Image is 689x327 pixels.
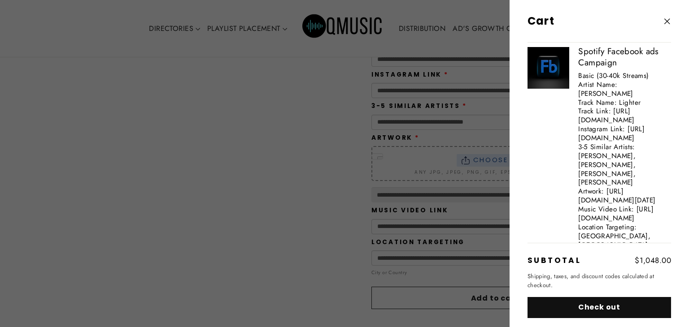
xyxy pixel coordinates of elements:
[578,143,671,187] span: 3-5 Similar Artists: [PERSON_NAME], [PERSON_NAME], [PERSON_NAME], [PERSON_NAME]
[578,125,671,143] span: Instagram Link: [URL][DOMAIN_NAME]
[528,256,599,265] p: Subtotal
[578,205,671,223] span: Music Video Link: [URL][DOMAIN_NAME]
[578,107,671,125] span: Track Link: [URL][DOMAIN_NAME]
[528,47,569,89] img: Spotify Facebook ads Campaign
[578,99,671,108] span: Track Name: Lighter
[578,187,671,205] span: Artwork: [URL][DOMAIN_NAME][DATE]
[578,223,671,303] span: Location Targeting: [GEOGRAPHIC_DATA], [GEOGRAPHIC_DATA], [GEOGRAPHIC_DATA], [GEOGRAPHIC_DATA], [...
[578,81,671,99] span: Artist Name: [PERSON_NAME]
[528,7,645,35] div: Cart
[528,272,671,291] p: Shipping, taxes, and discount codes calculated at checkout.
[578,46,671,68] a: Spotify Facebook ads Campaign
[528,297,671,318] button: Check out
[578,68,671,81] span: Basic (30-40k Streams)
[635,255,671,266] span: $1,048.00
